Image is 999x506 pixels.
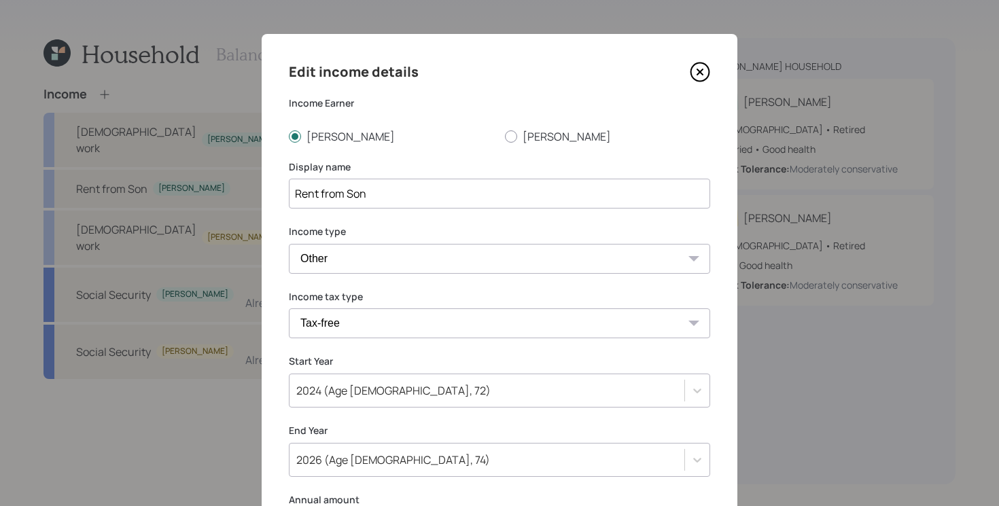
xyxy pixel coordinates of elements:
[289,96,710,110] label: Income Earner
[289,424,710,437] label: End Year
[296,383,491,398] div: 2024 (Age [DEMOGRAPHIC_DATA], 72)
[296,452,490,467] div: 2026 (Age [DEMOGRAPHIC_DATA], 74)
[289,61,419,83] h4: Edit income details
[289,160,710,174] label: Display name
[505,129,710,144] label: [PERSON_NAME]
[289,225,710,238] label: Income type
[289,129,494,144] label: [PERSON_NAME]
[289,290,710,304] label: Income tax type
[289,355,710,368] label: Start Year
